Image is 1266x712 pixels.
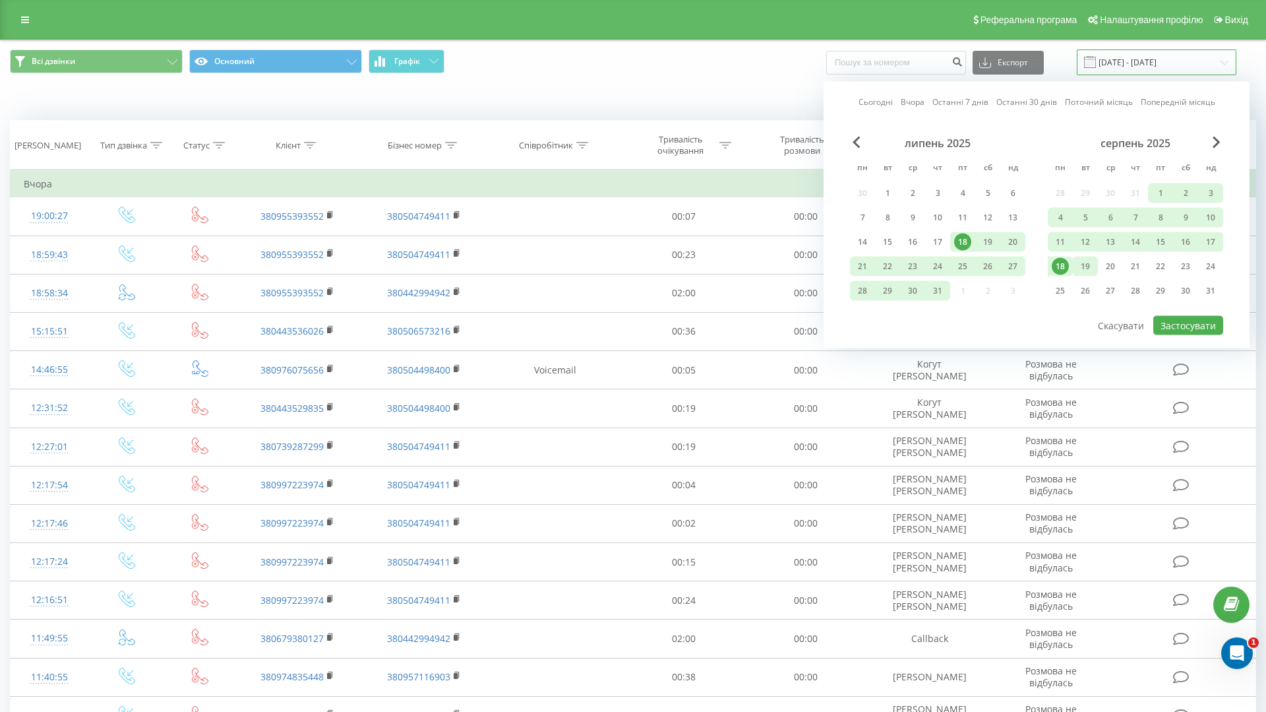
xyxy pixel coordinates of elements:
[1048,137,1223,150] div: серпень 2025
[260,517,324,529] a: 380997223974
[979,209,996,226] div: 12
[1004,209,1021,226] div: 13
[1225,15,1248,25] span: Вихід
[744,274,866,312] td: 00:00
[24,395,75,421] div: 12:31:52
[854,234,871,251] div: 14
[875,281,900,301] div: вт 29 лип 2025 р.
[1000,183,1025,203] div: нд 6 лип 2025 р.
[903,159,922,179] abbr: середа
[925,183,950,203] div: чт 3 лип 2025 р.
[260,440,324,453] a: 380739287299
[24,357,75,383] div: 14:46:55
[1198,257,1223,276] div: нд 24 серп 2025 р.
[1123,232,1148,252] div: чт 14 серп 2025 р.
[1098,208,1123,228] div: ср 6 серп 2025 р.
[850,257,875,276] div: пн 21 лип 2025 р.
[1177,234,1194,251] div: 16
[980,15,1077,25] span: Реферальна програма
[859,96,893,108] a: Сьогодні
[260,402,324,414] a: 380443529835
[1025,434,1077,459] span: Розмова не відбулась
[260,556,324,568] a: 380997223974
[32,56,75,67] span: Всі дзвінки
[975,232,1000,252] div: сб 19 лип 2025 р.
[1148,281,1173,301] div: пт 29 серп 2025 р.
[1202,258,1219,275] div: 24
[387,478,450,491] a: 380504749411
[1173,281,1198,301] div: сб 30 серп 2025 р.
[954,209,971,226] div: 11
[1127,258,1144,275] div: 21
[744,428,866,466] td: 00:00
[1213,137,1221,148] span: Next Month
[1077,234,1094,251] div: 12
[1221,637,1253,669] iframe: Intercom live chat
[1177,209,1194,226] div: 9
[1198,232,1223,252] div: нд 17 серп 2025 р.
[1202,282,1219,300] div: 31
[1003,159,1023,179] abbr: неділя
[879,282,896,300] div: 29
[1202,185,1219,202] div: 3
[878,159,897,179] abbr: вівторок
[1123,208,1148,228] div: чт 7 серп 2025 р.
[1098,281,1123,301] div: ср 27 серп 2025 р.
[1004,234,1021,251] div: 20
[1127,282,1144,300] div: 28
[1073,208,1098,228] div: вт 5 серп 2025 р.
[623,658,744,696] td: 00:38
[744,312,866,350] td: 00:00
[1073,281,1098,301] div: вт 26 серп 2025 р.
[1201,159,1221,179] abbr: неділя
[975,208,1000,228] div: сб 12 лип 2025 р.
[900,183,925,203] div: ср 2 лип 2025 р.
[975,257,1000,276] div: сб 26 лип 2025 р.
[1141,96,1215,108] a: Попередній місяць
[1098,257,1123,276] div: ср 20 серп 2025 р.
[1152,185,1169,202] div: 1
[1075,159,1095,179] abbr: вівторок
[1000,208,1025,228] div: нд 13 лип 2025 р.
[1123,257,1148,276] div: чт 21 серп 2025 р.
[744,543,866,581] td: 00:00
[387,325,450,337] a: 380506573216
[1000,257,1025,276] div: нд 27 лип 2025 р.
[623,274,744,312] td: 02:00
[623,543,744,581] td: 00:15
[866,504,993,542] td: [PERSON_NAME] [PERSON_NAME]
[744,197,866,236] td: 00:00
[260,594,324,606] a: 380997223974
[1025,511,1077,535] span: Розмова не відбулась
[744,504,866,542] td: 00:00
[979,234,996,251] div: 19
[950,183,975,203] div: пт 4 лип 2025 р.
[1148,257,1173,276] div: пт 22 серп 2025 р.
[853,137,860,148] span: Previous Month
[1248,637,1259,648] span: 1
[387,632,450,645] a: 380442994942
[1077,258,1094,275] div: 19
[1173,183,1198,203] div: сб 2 серп 2025 р.
[950,232,975,252] div: пт 18 лип 2025 р.
[1025,396,1077,420] span: Розмова не відбулась
[929,282,946,300] div: 31
[1004,185,1021,202] div: 6
[623,197,744,236] td: 00:07
[875,232,900,252] div: вт 15 лип 2025 р.
[260,632,324,645] a: 380679380127
[954,185,971,202] div: 4
[901,96,924,108] a: Вчора
[15,140,81,151] div: [PERSON_NAME]
[1126,159,1145,179] abbr: четвер
[24,242,75,268] div: 18:59:43
[879,185,896,202] div: 1
[487,351,623,389] td: Voicemail
[950,208,975,228] div: пт 11 лип 2025 р.
[24,549,75,575] div: 12:17:24
[929,185,946,202] div: 3
[1173,232,1198,252] div: сб 16 серп 2025 р.
[953,159,973,179] abbr: п’ятниця
[904,258,921,275] div: 23
[744,620,866,658] td: 00:00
